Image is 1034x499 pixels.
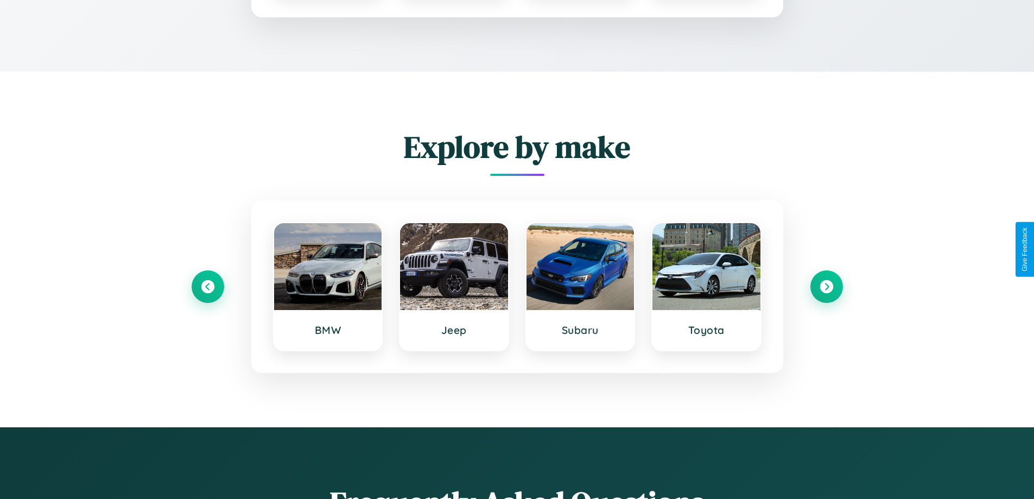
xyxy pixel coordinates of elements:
[411,324,497,337] h3: Jeep
[192,126,843,168] h2: Explore by make
[285,324,371,337] h3: BMW
[1021,228,1029,271] div: Give Feedback
[663,324,750,337] h3: Toyota
[537,324,624,337] h3: Subaru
